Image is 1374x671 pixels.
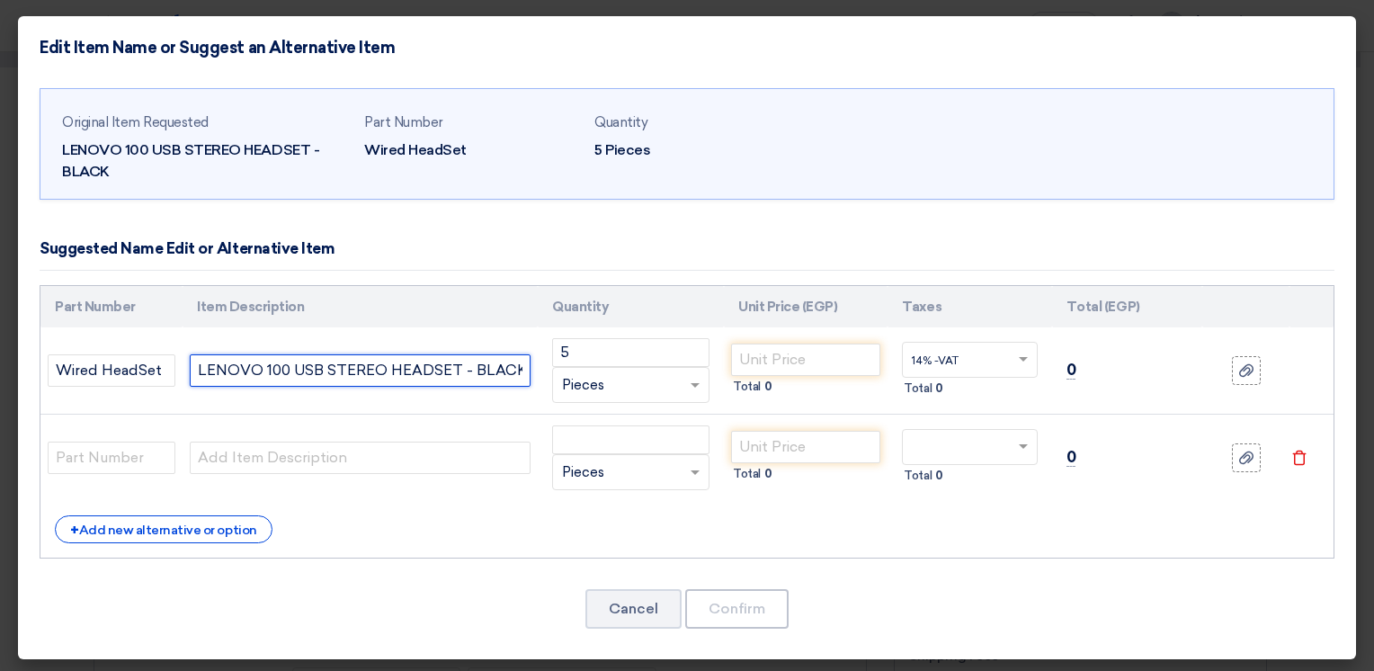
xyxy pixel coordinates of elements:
input: RFQ_STEP1.ITEMS.2.AMOUNT_TITLE [552,425,709,454]
div: Quantity [594,112,810,133]
span: Total [733,465,761,483]
input: RFQ_STEP1.ITEMS.2.AMOUNT_TITLE [552,338,709,367]
span: Total [904,380,932,398]
span: Pieces [562,462,604,483]
h4: Edit Item Name or Suggest an Alternative Item [40,38,395,58]
input: Part Number [48,354,175,387]
button: Cancel [585,589,682,629]
button: Confirm [685,589,789,629]
span: Pieces [562,375,604,396]
span: Total [733,378,761,396]
th: Item Description [183,286,538,328]
ng-select: VAT [902,342,1037,378]
ng-select: VAT [902,429,1037,465]
input: Add Item Description [190,354,531,387]
span: 0 [935,380,943,398]
span: + [70,522,79,539]
div: Part Number [364,112,580,133]
th: Unit Price (EGP) [724,286,888,328]
div: 5 Pieces [594,139,810,161]
input: Unit Price [731,431,880,463]
th: Quantity [538,286,724,328]
th: Taxes [888,286,1051,328]
span: 0 [1066,448,1076,467]
div: Original Item Requested [62,112,350,133]
span: 0 [764,465,772,483]
span: 0 [935,467,943,485]
div: Wired HeadSet [364,139,580,161]
span: 0 [1066,361,1076,380]
div: LENOVO 100 USB STEREO HEADSET - BLACK [62,139,350,183]
th: Total (EGP) [1052,286,1202,328]
div: Suggested Name Edit or Alternative Item [40,237,335,261]
th: Part Number [40,286,183,328]
span: 0 [764,378,772,396]
input: Add Item Description [190,442,531,474]
div: Add new alternative or option [55,515,272,543]
span: Total [904,467,932,485]
input: Unit Price [731,344,880,376]
input: Part Number [48,442,175,474]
